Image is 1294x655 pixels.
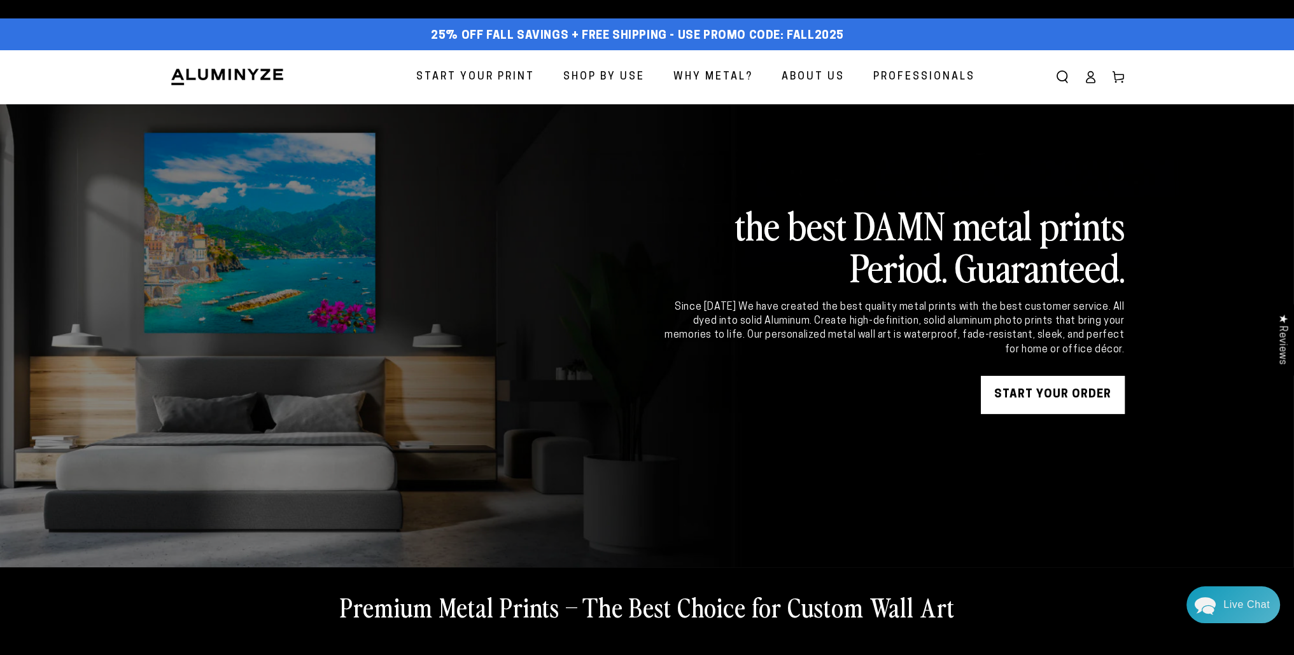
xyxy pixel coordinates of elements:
span: Professionals [873,68,975,86]
div: Chat widget toggle [1186,586,1280,623]
div: Since [DATE] We have created the best quality metal prints with the best customer service. All dy... [663,300,1125,357]
div: Click to open Judge.me floating reviews tab [1270,304,1294,375]
a: Shop By Use [554,60,654,94]
a: Professionals [864,60,985,94]
h2: Premium Metal Prints – The Best Choice for Custom Wall Art [340,590,955,623]
span: Why Metal? [673,68,753,86]
span: Shop By Use [563,68,645,86]
a: Why Metal? [664,60,763,94]
a: About Us [772,60,854,94]
summary: Search our site [1048,63,1076,91]
a: START YOUR Order [981,376,1125,414]
span: 25% off FALL Savings + Free Shipping - Use Promo Code: FALL2025 [431,29,844,43]
a: Start Your Print [407,60,544,94]
span: Start Your Print [416,68,535,86]
div: Contact Us Directly [1223,586,1270,623]
h2: the best DAMN metal prints Period. Guaranteed. [663,203,1125,287]
span: About Us [782,68,845,86]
